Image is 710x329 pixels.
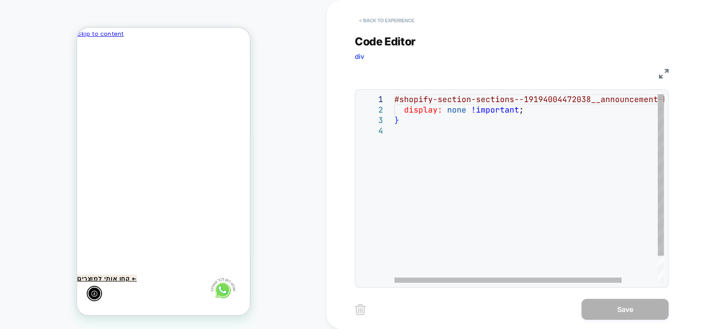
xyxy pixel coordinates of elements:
[394,115,399,125] span: }
[447,105,466,115] span: none
[355,304,366,315] img: delete
[471,105,519,115] span: !important
[519,105,524,115] span: ;
[360,126,383,136] div: 4
[634,94,677,104] span: ement-bar
[581,299,669,320] button: Save
[659,69,669,79] img: fullscreen
[360,105,383,115] div: 2
[355,52,364,61] span: div
[394,94,634,104] span: #shopify-section-sections--19194004472038__announc
[355,35,416,48] span: Code Editor
[404,105,442,115] span: display:
[360,115,383,126] div: 3
[360,94,383,105] div: 1
[133,248,160,274] img: 4_260b7fbc-cbab-4c82-b1c1-835e4ab41c0f.png
[355,14,418,27] button: < Back to experience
